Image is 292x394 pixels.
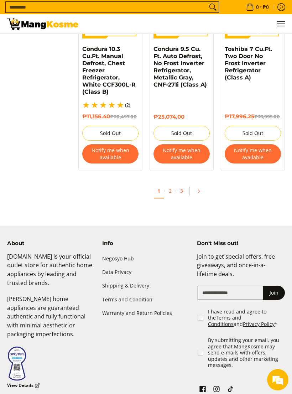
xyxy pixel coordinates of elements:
[85,14,285,33] nav: Main Menu
[7,18,78,30] img: Bodega Sale Refrigerator l Mang Kosme: Home Appliances Warehouse Sale
[276,14,285,33] button: Menu
[153,144,210,164] button: Notify me when available
[7,240,95,247] h4: About
[225,113,281,120] h6: ₱17,996.25
[110,114,137,119] del: ₱20,497.00
[208,337,286,368] label: By submitting your email, you agree that MangKosme may send e-mails with offers, updates and othe...
[102,240,190,247] h4: Info
[154,184,164,198] a: 1
[208,309,286,327] label: I have read and agree to the and *
[7,346,27,381] img: Data Privacy Seal
[82,101,125,109] span: 5.0 / 5.0 based on 2 reviews
[125,103,130,107] span: (2)
[102,266,190,279] a: Data Privacy
[197,240,285,247] h4: Don't Miss out!
[164,187,165,194] span: ·
[7,295,95,346] p: [PERSON_NAME] home appliances are guaranteed authentic and fully functional with minimal aestheti...
[244,3,271,11] span: •
[175,187,177,194] span: ·
[75,182,288,204] ul: Pagination
[82,113,139,120] h6: ₱11,156.40
[177,184,187,198] a: 3
[255,5,260,10] span: 0
[85,14,285,33] ul: Customer Navigation
[254,114,280,119] del: ₱23,995.00
[7,381,40,390] a: View Details
[243,321,275,327] a: Privacy Policy
[102,279,190,293] a: Shipping & Delivery
[263,286,285,300] button: Join
[153,114,210,120] h6: ₱25,074.00
[82,144,139,164] button: Notify me when available
[7,252,95,295] p: [DOMAIN_NAME] is your official outlet store for authentic home appliances by leading and trusted ...
[153,126,210,141] button: Sold Out
[102,306,190,320] a: Warranty and Return Policies
[153,46,207,88] a: Condura 9.5 Cu. Ft. Auto Defrost, No Frost Inverter Refrigerator, Metallic Gray, CNF-271i (Class A)
[225,46,272,81] a: Toshiba 7 Cu.Ft. Two Door No Frost Inverter Refrigerator (Class A)
[82,126,139,141] button: Sold Out
[102,293,190,306] a: Terms and Condition
[207,2,219,12] button: Search
[165,184,175,198] a: 2
[262,5,270,10] span: ₱0
[208,314,241,327] a: Terms and Conditions
[82,46,136,95] a: Condura 10.3 Cu.Ft. Manual Defrost, Chest Freezer Refrigerator, White CCF300L-R (Class B)
[225,126,281,141] button: Sold Out
[197,252,285,286] p: Join to get special offers, free giveaways, and once-in-a-lifetime deals.
[225,144,281,164] button: Notify me when available
[102,252,190,266] a: Negosyo Hub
